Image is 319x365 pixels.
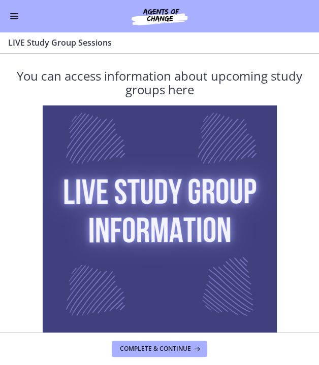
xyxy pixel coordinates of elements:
span: Complete & continue [120,345,191,353]
img: Agents of Change [109,6,210,26]
button: Enable menu [8,10,20,22]
h3: LIVE Study Group Sessions [8,36,299,49]
span: You can access information about upcoming study groups here [17,67,302,98]
img: Live_Study_Group_Information.png [43,105,277,339]
button: Complete & continue [112,341,207,357]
